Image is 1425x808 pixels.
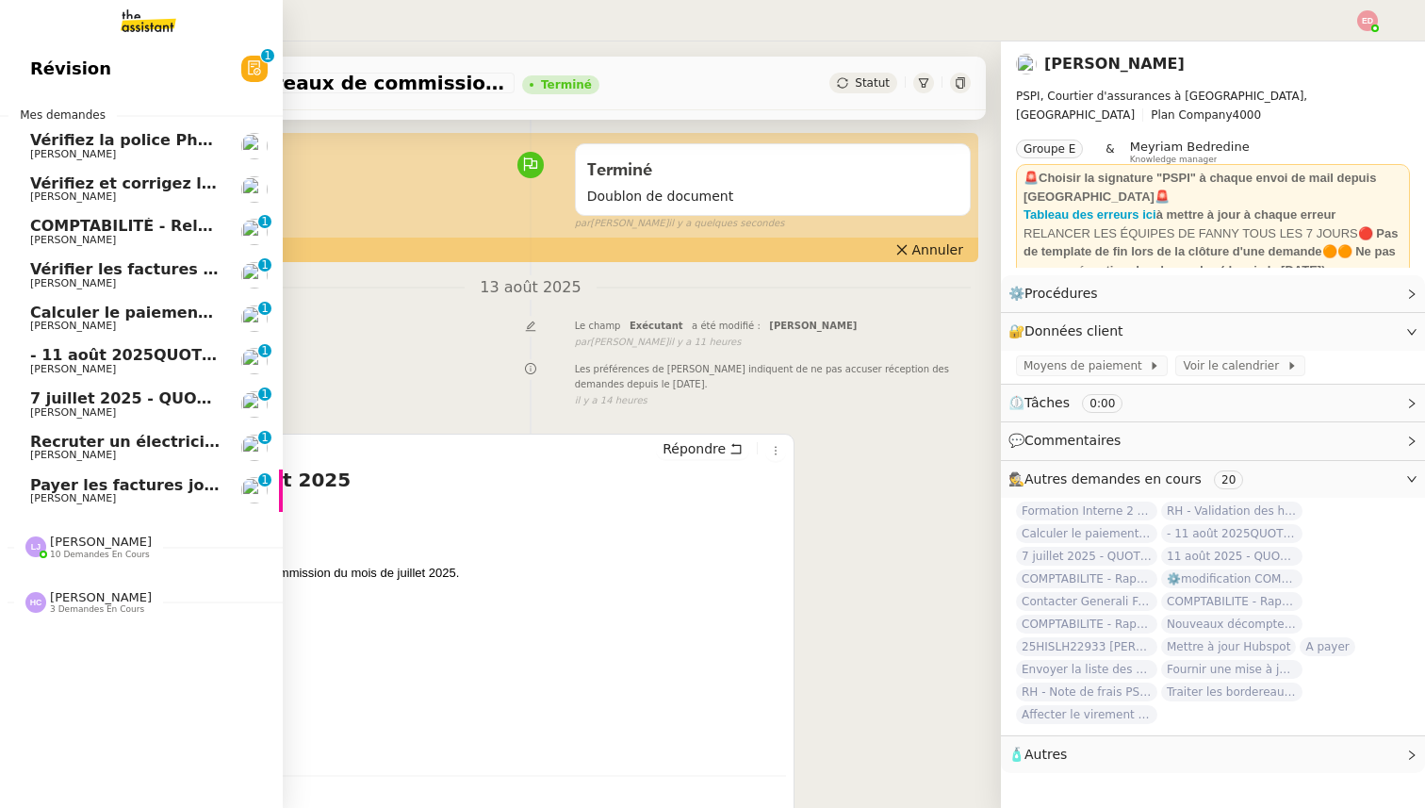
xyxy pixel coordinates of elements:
span: Répondre [663,439,726,458]
nz-badge-sup: 1 [258,215,271,228]
nz-badge-sup: 1 [258,302,271,315]
div: 🧴Autres [1001,736,1425,773]
nz-badge-sup: 1 [258,344,271,357]
nz-tag: 20 [1214,470,1243,489]
span: 7 juillet 2025 - QUOTIDIEN Gestion boite mail Accounting [1016,547,1157,566]
span: 10 demandes en cours [50,550,150,560]
strong: 🔴 Pas de template de fin lors de la clôture d'une demande🟠🟠 Ne pas accuser réception des demandes... [1024,226,1398,277]
div: ⚙️Procédures [1001,275,1425,312]
span: par [575,335,591,351]
p: 1 [261,302,269,319]
span: [PERSON_NAME] [30,363,116,375]
span: A payer [1300,637,1354,656]
span: Doublon de document [587,186,958,207]
span: Moyens de paiement [1024,356,1149,375]
nz-badge-sup: 1 [258,431,271,444]
span: il y a 11 heures [668,335,741,351]
p: 1 [261,473,269,490]
p: 1 [261,258,269,275]
img: users%2FC0n4RBXzEbUC5atUgsP2qpDRH8u1%2Favatar%2F48114808-7f8b-4f9a-89ba-6a29867a11d8 [241,477,268,503]
p: 1 [261,344,269,361]
span: il y a quelques secondes [668,216,784,232]
span: Knowledge manager [1130,155,1218,165]
span: [PERSON_NAME] [30,277,116,289]
span: Calculer le paiement de CHF 2,063.41 [1016,524,1157,543]
img: users%2FNmPW3RcGagVdwlUj0SIRjiM8zA23%2Favatar%2Fb3e8f68e-88d8-429d-a2bd-00fb6f2d12db [241,262,268,289]
span: Fournir une mise à jour urgente [1161,660,1302,679]
span: Les préférences de [PERSON_NAME] indiquent de ne pas accuser réception des demandes depuis le [DA... [575,362,971,393]
span: 7 juillet 2025 - QUOTIDIEN Gestion boite mail Accounting [30,389,515,407]
span: COMPTABILITE - Rapprochement bancaire - 11 août 2025 [1016,615,1157,634]
div: ⏲️Tâches 0:00 [1001,385,1425,421]
span: ⚙️ [1008,283,1106,305]
h4: commission juillet 2025 [99,467,786,493]
span: il y a 14 heures [575,393,647,409]
span: 🔐 [1008,321,1131,342]
span: [PERSON_NAME] [769,321,857,331]
span: Révision [30,55,111,83]
span: Formation Interne 2 - [PERSON_NAME] [1016,502,1157,520]
p: A votre disposition au besoin. [99,625,786,644]
img: users%2F0zQGGmvZECeMseaPawnreYAQQyS2%2Favatar%2Feddadf8a-b06f-4db9-91c4-adeed775bb0f [241,219,268,245]
span: Autres [1024,747,1067,762]
span: Traiter les bordereaux de commission juillet 2025 [1161,683,1302,701]
span: par [575,216,591,232]
span: Vérifiez et corrigez les dates dans [GEOGRAPHIC_DATA] [30,174,501,192]
span: Annuler [912,240,963,259]
span: Tâches [1024,395,1070,410]
img: users%2FERVxZKLGxhVfG9TsREY0WEa9ok42%2Favatar%2Fportrait-563450-crop.jpg [241,435,268,461]
nz-tag: 0:00 [1082,394,1122,413]
span: Autres demandes en cours [1024,471,1202,486]
span: [PERSON_NAME] [30,320,116,332]
span: ⏲️ [1008,395,1138,410]
button: Annuler [888,239,971,260]
img: svg [25,536,46,557]
img: users%2Fa6PbEmLwvGXylUqKytRPpDpAx153%2Favatar%2Ffanny.png [1016,54,1037,74]
p: 1 [264,49,271,66]
span: [PERSON_NAME] [30,449,116,461]
span: [PERSON_NAME] [30,190,116,203]
span: Contacter Generali France pour demande AU094424 [1016,592,1157,611]
nz-badge-sup: 1 [258,388,271,401]
span: 13 août 2025 [465,275,596,301]
p: En annexe, les bordereaux de commission du mois de juillet 2025. [99,564,786,583]
span: Terminé [587,162,652,179]
div: 🕵️Autres demandes en cours 20 [1001,461,1425,498]
span: COMPTABILITE - Rapprochement bancaire - 14 août 2025 [1016,569,1157,588]
span: COMPTABILITÉ - Relance des primes GoldenCare impayées- août 2025 [30,217,623,235]
nz-badge-sup: 1 [258,258,271,272]
span: Statut [855,76,890,90]
span: - 11 août 2025QUOTIDIEN - OPAL - Gestion de la boîte mail OPAL [1161,524,1302,543]
span: RH - Note de frais PSPI - juillet 2025 [1016,683,1157,701]
span: Recruter un électricien rapidement [30,433,329,451]
strong: à mettre à jour à chaque erreur [1156,207,1336,222]
span: [PERSON_NAME] [30,148,116,160]
span: [PERSON_NAME] [30,406,116,419]
div: 🔐Données client [1001,313,1425,350]
button: Répondre [656,438,749,459]
span: 💬 [1008,433,1129,448]
strong: 🚨Choisir la signature "PSPI" à chaque envoi de mail depuis [GEOGRAPHIC_DATA]🚨 [1024,171,1376,204]
span: Plan Company [1151,108,1232,122]
img: users%2Fa6PbEmLwvGXylUqKytRPpDpAx153%2Favatar%2Ffanny.png [241,305,268,332]
a: Tableau des erreurs ici [1024,207,1156,222]
div: RELANCER LES ÉQUIPES DE FANNY TOUS LES 7 JOURS [1024,224,1402,280]
p: Meilleures salutations. [99,686,786,705]
span: COMPTABILITE - Rapprochement bancaire - 24 juillet 2025 [1161,592,1302,611]
span: Traiter les bordereaux de commission juillet 2025 [98,74,507,92]
span: 25HISLH22933 [PERSON_NAME] & 25HISLJ23032 [PERSON_NAME] [1016,637,1157,656]
p: 1 [261,215,269,232]
span: Commentaires [1024,433,1121,448]
span: Données client [1024,323,1123,338]
nz-badge-sup: 1 [258,473,271,486]
span: Exécutant [630,321,683,331]
small: [PERSON_NAME] [575,335,742,351]
a: [PERSON_NAME] [1044,55,1185,73]
span: a été modifié : [692,321,761,331]
span: 4000 [1233,108,1262,122]
span: [PERSON_NAME] [30,492,116,504]
img: svg [25,592,46,613]
span: Voir le calendrier [1183,356,1286,375]
img: users%2F0zQGGmvZECeMseaPawnreYAQQyS2%2Favatar%2Feddadf8a-b06f-4db9-91c4-adeed775bb0f [241,176,268,203]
